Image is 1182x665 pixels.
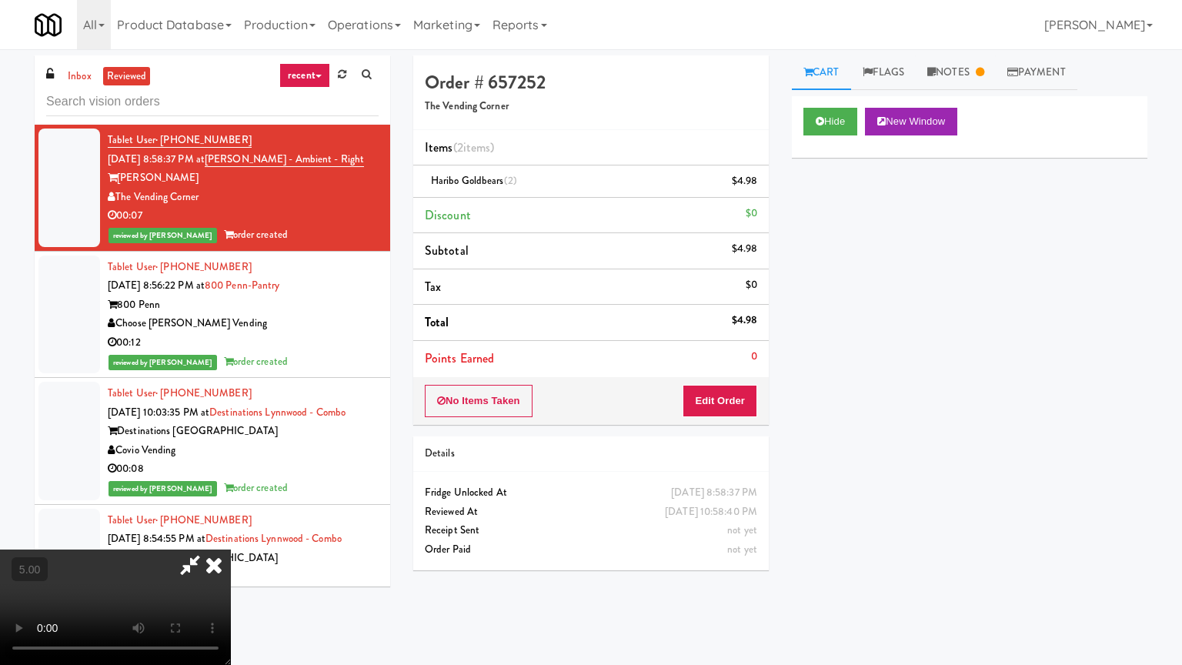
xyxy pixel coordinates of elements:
div: Details [425,444,757,463]
img: Micromart [35,12,62,38]
div: 00:07 [108,206,379,226]
span: Discount [425,206,471,224]
div: 00:08 [108,459,379,479]
span: Haribo Goldbears [431,173,517,188]
a: Cart [792,55,851,90]
button: No Items Taken [425,385,533,417]
span: reviewed by [PERSON_NAME] [109,481,217,496]
span: reviewed by [PERSON_NAME] [109,228,217,243]
button: Hide [803,108,857,135]
span: [DATE] 8:54:55 PM at [108,531,205,546]
span: order created [224,480,288,495]
a: Tablet User· [PHONE_NUMBER] [108,386,252,400]
li: Tablet User· [PHONE_NUMBER][DATE] 8:54:55 PM atDestinations Lynnwood - ComboDestinations [GEOGRAP... [35,505,390,632]
span: order created [224,354,288,369]
a: Tablet User· [PHONE_NUMBER] [108,513,252,527]
span: not yet [727,542,757,556]
span: order created [224,227,288,242]
span: · [PHONE_NUMBER] [155,132,252,147]
span: [DATE] 8:58:37 PM at [108,152,205,166]
div: Order Paid [425,540,757,560]
h4: Order # 657252 [425,72,757,92]
div: Choose [PERSON_NAME] Vending [108,314,379,333]
a: reviewed [103,67,151,86]
h5: The Vending Corner [425,101,757,112]
a: Notes [916,55,996,90]
span: reviewed by [PERSON_NAME] [109,355,217,370]
span: Total [425,313,449,331]
div: $4.98 [732,172,758,191]
a: Destinations Lynnwood - Combo [205,531,342,546]
span: not yet [727,523,757,537]
div: Receipt Sent [425,521,757,540]
a: Tablet User· [PHONE_NUMBER] [108,132,252,148]
span: · [PHONE_NUMBER] [155,513,252,527]
button: New Window [865,108,957,135]
div: The Vending Corner [108,188,379,207]
ng-pluralize: items [463,139,491,156]
div: Destinations [GEOGRAPHIC_DATA] [108,549,379,568]
input: Search vision orders [46,88,379,116]
div: $0 [746,276,757,295]
div: 00:12 [108,333,379,353]
a: Destinations Lynnwood - Combo [209,405,346,419]
div: Destinations [GEOGRAPHIC_DATA] [108,422,379,441]
span: · [PHONE_NUMBER] [155,259,252,274]
div: Fridge Unlocked At [425,483,757,503]
span: (2) [504,173,517,188]
li: Tablet User· [PHONE_NUMBER][DATE] 10:03:35 PM atDestinations Lynnwood - ComboDestinations [GEOGRA... [35,378,390,505]
span: Subtotal [425,242,469,259]
div: 0 [751,347,757,366]
span: (2 ) [453,139,495,156]
div: [PERSON_NAME] [108,169,379,188]
a: Payment [996,55,1077,90]
div: Covio Vending [108,441,379,460]
a: inbox [64,67,95,86]
div: [DATE] 8:58:37 PM [671,483,757,503]
li: Tablet User· [PHONE_NUMBER][DATE] 8:58:37 PM at[PERSON_NAME] - Ambient - Right[PERSON_NAME]The Ve... [35,125,390,252]
div: $0 [746,204,757,223]
span: [DATE] 8:56:22 PM at [108,278,205,292]
span: [DATE] 10:03:35 PM at [108,405,209,419]
div: Reviewed At [425,503,757,522]
a: Flags [851,55,917,90]
span: Points Earned [425,349,494,367]
a: 800 Penn-Pantry [205,278,280,292]
a: recent [279,63,330,88]
a: Tablet User· [PHONE_NUMBER] [108,259,252,274]
div: $4.98 [732,239,758,259]
div: 800 Penn [108,296,379,315]
span: Items [425,139,494,156]
button: Edit Order [683,385,757,417]
div: [DATE] 10:58:40 PM [665,503,757,522]
div: Covio Vending [108,567,379,586]
span: · [PHONE_NUMBER] [155,386,252,400]
a: [PERSON_NAME] - Ambient - Right [205,152,364,167]
div: $4.98 [732,311,758,330]
li: Tablet User· [PHONE_NUMBER][DATE] 8:56:22 PM at800 Penn-Pantry800 PennChoose [PERSON_NAME] Vendin... [35,252,390,379]
span: Tax [425,278,441,296]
